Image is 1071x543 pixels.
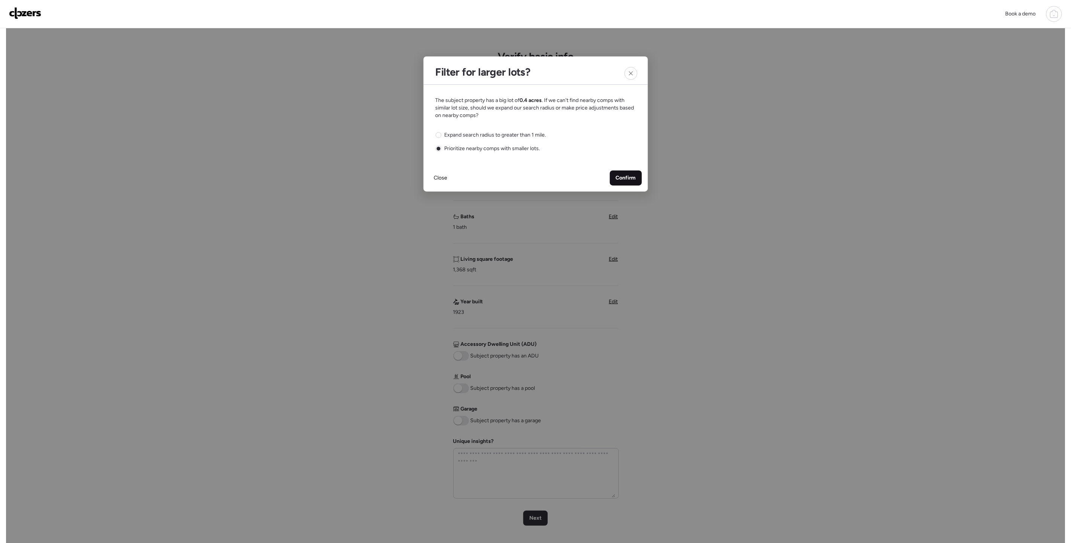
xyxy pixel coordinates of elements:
span: Close [434,174,448,182]
span: Expand search radius to greater than 1 mile. [445,131,546,139]
span: 0.4 acres [520,97,542,103]
img: Logo [9,7,41,19]
span: Confirm [616,174,636,182]
span: Prioritize nearby comps with smaller lots. [445,145,540,152]
span: Book a demo [1005,11,1036,17]
h2: Filter for larger lots? [436,65,530,78]
span: The subject property has a big lot of . If we can't find nearby comps with similar lot size, shou... [436,97,636,119]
